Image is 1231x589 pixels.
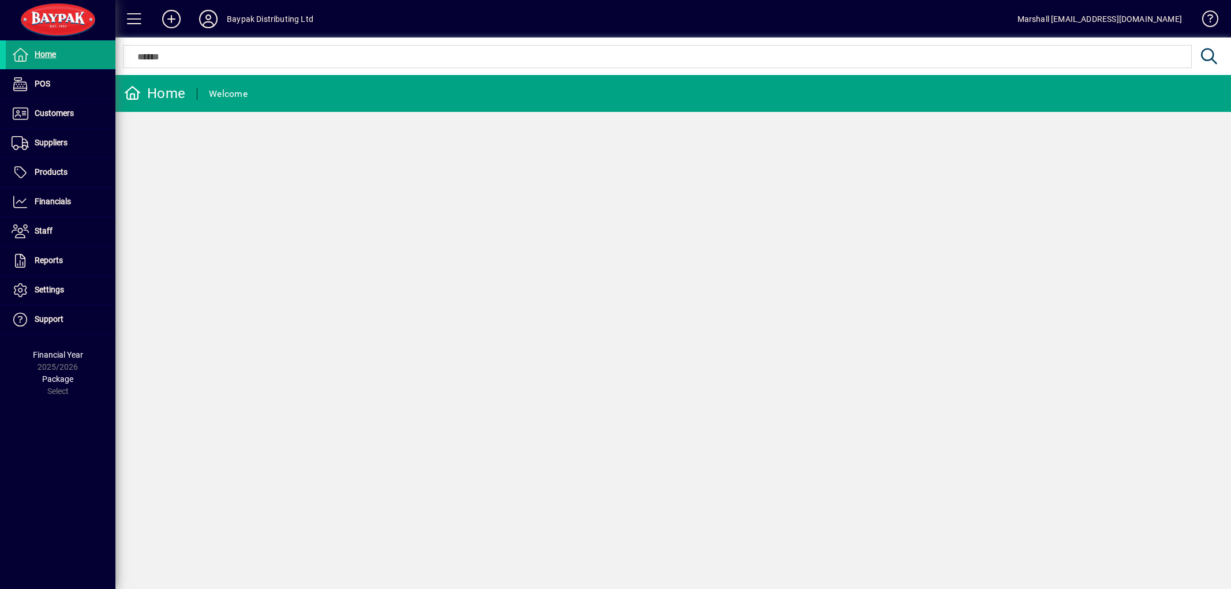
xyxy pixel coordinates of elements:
[124,84,185,103] div: Home
[6,246,115,275] a: Reports
[35,138,68,147] span: Suppliers
[6,158,115,187] a: Products
[6,276,115,305] a: Settings
[6,129,115,157] a: Suppliers
[6,70,115,99] a: POS
[190,9,227,29] button: Profile
[42,374,73,384] span: Package
[6,217,115,246] a: Staff
[35,167,68,177] span: Products
[35,226,53,235] span: Staff
[6,187,115,216] a: Financials
[35,285,64,294] span: Settings
[1017,10,1182,28] div: Marshall [EMAIL_ADDRESS][DOMAIN_NAME]
[1193,2,1217,40] a: Knowledge Base
[227,10,313,28] div: Baypak Distributing Ltd
[35,50,56,59] span: Home
[6,305,115,334] a: Support
[6,99,115,128] a: Customers
[33,350,83,359] span: Financial Year
[209,85,248,103] div: Welcome
[35,108,74,118] span: Customers
[153,9,190,29] button: Add
[35,314,63,324] span: Support
[35,256,63,265] span: Reports
[35,197,71,206] span: Financials
[35,79,50,88] span: POS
